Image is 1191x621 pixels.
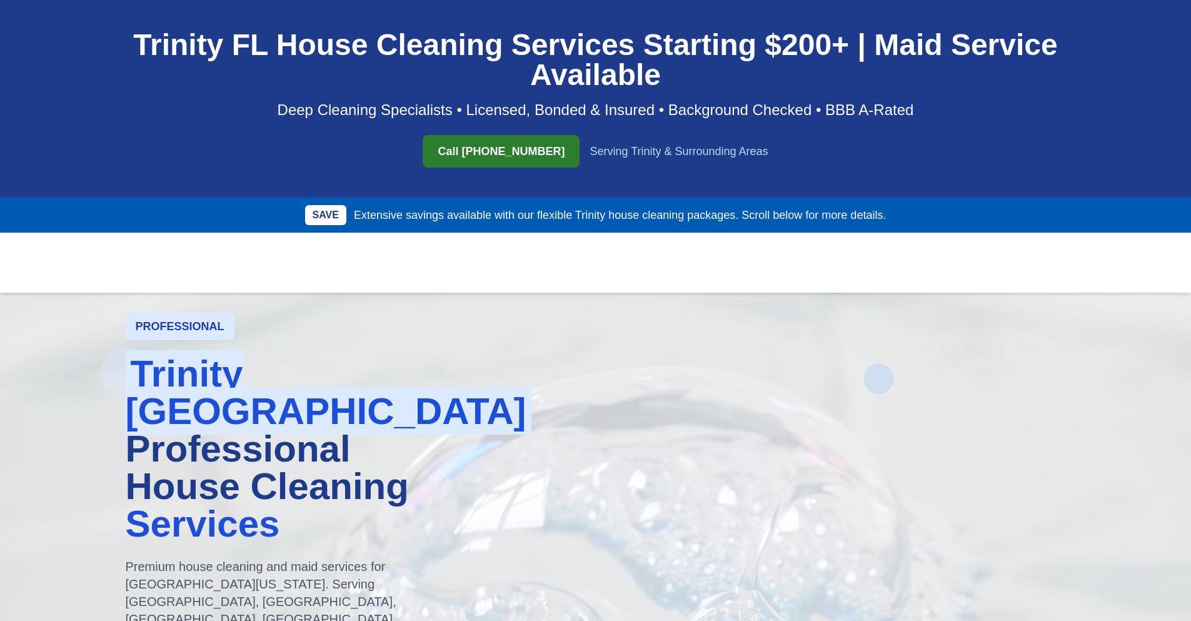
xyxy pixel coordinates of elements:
[126,313,234,340] div: PROFESSIONAL
[126,355,576,543] h1: Professional House Cleaning
[590,143,768,160] span: Serving Trinity & Surrounding Areas
[126,30,1066,90] h1: Trinity FL House Cleaning Services Starting $200+ | Maid Service Available
[305,205,346,225] div: SAVE
[126,100,1066,120] p: Deep Cleaning Specialists • Licensed, Bonded & Insured • Background Checked • BBB A-Rated
[126,350,531,435] span: Trinity [GEOGRAPHIC_DATA]
[423,135,580,168] a: Call [PHONE_NUMBER]
[126,503,280,545] span: Services
[354,206,886,224] p: Extensive savings available with our flexible Trinity house cleaning packages. Scroll below for m...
